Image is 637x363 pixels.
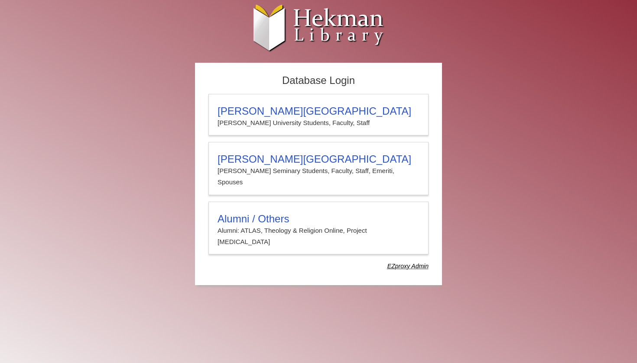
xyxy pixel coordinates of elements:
h2: Database Login [204,72,433,90]
summary: Alumni / OthersAlumni: ATLAS, Theology & Religion Online, Project [MEDICAL_DATA] [218,213,419,248]
a: [PERSON_NAME][GEOGRAPHIC_DATA][PERSON_NAME] University Students, Faculty, Staff [208,94,429,135]
h3: Alumni / Others [218,213,419,225]
p: [PERSON_NAME] University Students, Faculty, Staff [218,117,419,128]
h3: [PERSON_NAME][GEOGRAPHIC_DATA] [218,105,419,117]
a: [PERSON_NAME][GEOGRAPHIC_DATA][PERSON_NAME] Seminary Students, Faculty, Staff, Emeriti, Spouses [208,142,429,195]
dfn: Use Alumni login [387,263,429,270]
p: Alumni: ATLAS, Theology & Religion Online, Project [MEDICAL_DATA] [218,225,419,248]
p: [PERSON_NAME] Seminary Students, Faculty, Staff, Emeriti, Spouses [218,165,419,188]
h3: [PERSON_NAME][GEOGRAPHIC_DATA] [218,153,419,165]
